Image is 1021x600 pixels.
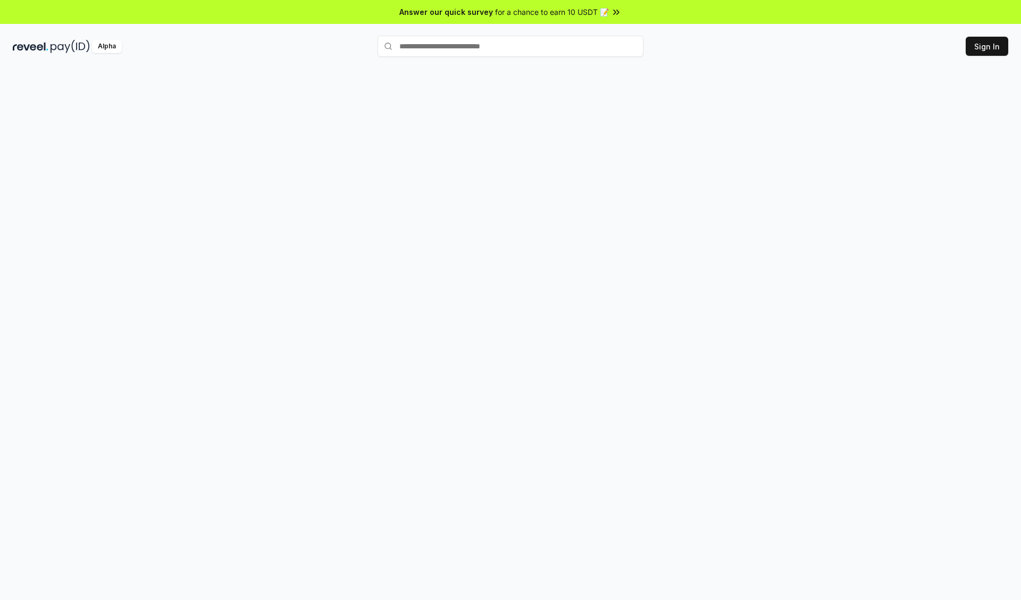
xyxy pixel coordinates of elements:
img: reveel_dark [13,40,48,53]
button: Sign In [966,37,1008,56]
img: pay_id [51,40,90,53]
span: for a chance to earn 10 USDT 📝 [495,6,609,18]
div: Alpha [92,40,122,53]
span: Answer our quick survey [399,6,493,18]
